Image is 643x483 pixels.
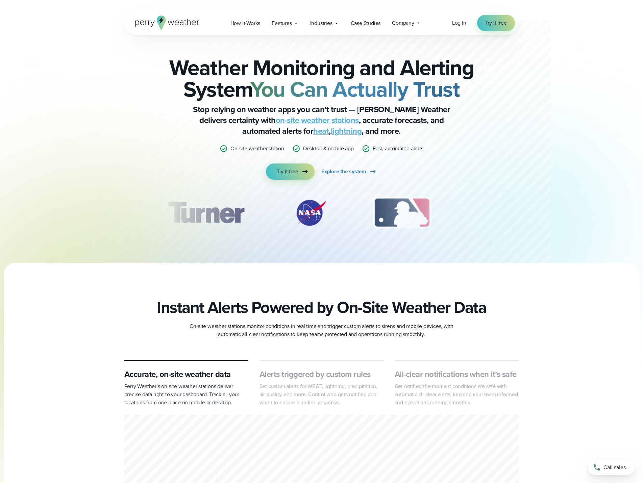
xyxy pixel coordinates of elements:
a: heat [313,125,329,137]
h3: All-clear notifications when it’s safe [395,369,519,380]
div: 2 of 12 [287,196,334,230]
span: How it Works [230,19,261,27]
p: Perry Weather’s on-site weather stations deliver precise data right to your dashboard. Track all ... [124,382,249,407]
span: Try it free [485,19,507,27]
h2: Instant Alerts Powered by On-Site Weather Data [157,298,486,317]
div: 1 of 12 [158,196,254,230]
p: On-site weather station [230,145,284,153]
a: Try it free [266,163,315,180]
img: PGA.svg [470,196,524,230]
span: Explore the system [321,168,366,176]
span: Features [272,19,292,27]
a: on-site weather stations [276,114,359,126]
a: Case Studies [345,16,387,30]
a: Explore the system [321,163,377,180]
p: Stop relying on weather apps you can’t trust — [PERSON_NAME] Weather delivers certainty with , ac... [187,104,457,136]
span: Try it free [277,168,298,176]
div: 3 of 12 [366,196,438,230]
a: Call sales [588,460,635,475]
div: slideshow [158,196,485,233]
p: Get notified the moment conditions are safe with automatic all-clear alerts, keeping your team in... [395,382,519,407]
span: Company [392,19,414,27]
a: Log in [452,19,466,27]
div: 4 of 12 [470,196,524,230]
strong: You Can Actually Trust [250,73,460,105]
img: MLB.svg [366,196,438,230]
img: NASA.svg [287,196,334,230]
a: How it Works [225,16,266,30]
img: Turner-Construction_1.svg [158,196,254,230]
p: Set custom alerts for WBGT, lightning, precipitation, air quality, and more. Control who gets not... [259,382,384,407]
a: lightning [331,125,362,137]
h2: Weather Monitoring and Alerting System [158,57,485,100]
h3: Alerts triggered by custom rules [259,369,384,380]
p: Fast, automated alerts [373,145,423,153]
a: Try it free [477,15,515,31]
h3: Accurate, on-site weather data [124,369,249,380]
span: Case Studies [351,19,381,27]
p: On-site weather stations monitor conditions in real time and trigger custom alerts to sirens and ... [187,322,457,338]
span: Industries [310,19,332,27]
p: Desktop & mobile app [303,145,354,153]
span: Call sales [603,463,626,472]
